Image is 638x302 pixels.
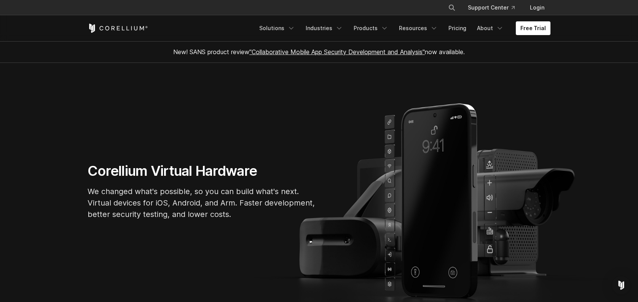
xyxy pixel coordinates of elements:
[524,1,550,14] a: Login
[255,21,300,35] a: Solutions
[612,276,630,294] div: Open Intercom Messenger
[255,21,550,35] div: Navigation Menu
[88,162,316,180] h1: Corellium Virtual Hardware
[472,21,508,35] a: About
[349,21,393,35] a: Products
[444,21,471,35] a: Pricing
[516,21,550,35] a: Free Trial
[173,48,465,56] span: New! SANS product review now available.
[445,1,459,14] button: Search
[88,24,148,33] a: Corellium Home
[301,21,348,35] a: Industries
[88,186,316,220] p: We changed what's possible, so you can build what's next. Virtual devices for iOS, Android, and A...
[249,48,425,56] a: "Collaborative Mobile App Security Development and Analysis"
[439,1,550,14] div: Navigation Menu
[462,1,521,14] a: Support Center
[394,21,442,35] a: Resources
